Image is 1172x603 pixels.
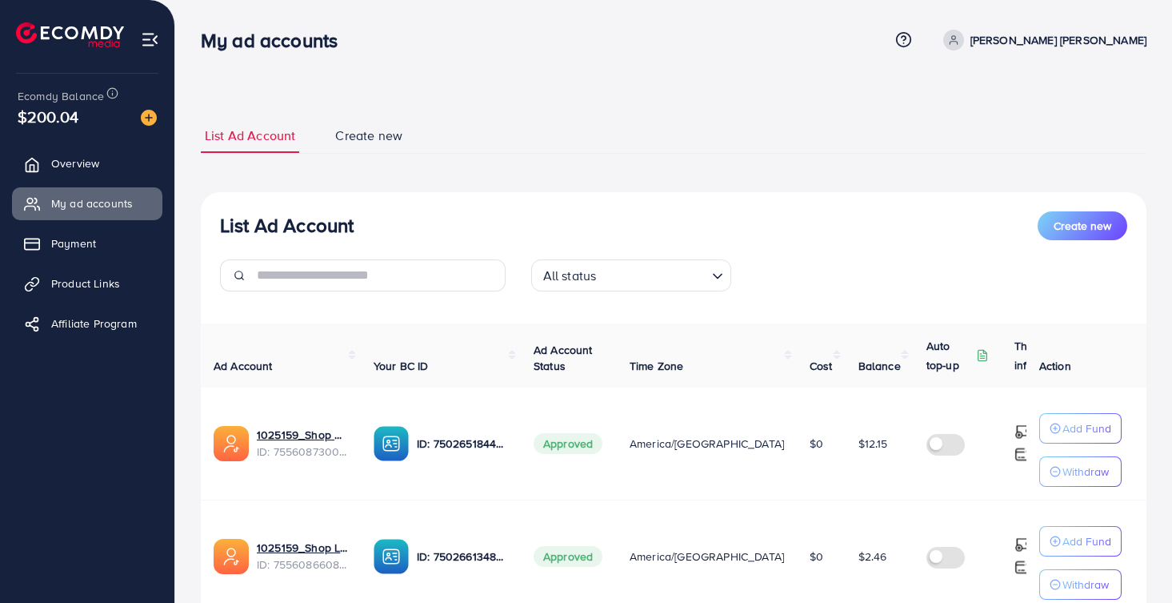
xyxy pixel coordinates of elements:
button: Withdraw [1039,456,1122,487]
a: 1025159_Shop Long_1759288731583 [257,540,348,556]
h3: List Ad Account [220,214,354,237]
button: Add Fund [1039,526,1122,557]
button: Create new [1038,211,1127,240]
span: My ad accounts [51,195,133,211]
span: $0 [810,549,823,565]
span: Time Zone [630,358,683,374]
p: Add Fund [1062,532,1111,551]
div: <span class='underline'>1025159_Shop Long_1759288731583</span></br>7556086608131358727 [257,540,348,573]
p: ID: 7502661348335632385 [417,547,508,566]
span: $200.04 [18,105,78,128]
span: America/[GEOGRAPHIC_DATA] [630,436,784,452]
input: Search for option [601,261,705,287]
img: top-up amount [1014,424,1031,440]
a: My ad accounts [12,187,162,219]
img: ic-ba-acc.ded83a64.svg [374,426,409,461]
span: Your BC ID [374,358,429,374]
p: Withdraw [1062,575,1109,594]
img: menu [141,30,159,49]
a: Overview [12,147,162,179]
img: logo [16,22,124,47]
span: ID: 7556087300652941329 [257,444,348,460]
div: <span class='underline'>1025159_Shop Do_1759288692994</span></br>7556087300652941329 [257,427,348,460]
span: America/[GEOGRAPHIC_DATA] [630,549,784,565]
span: Create new [335,127,402,145]
img: ic-ads-acc.e4c84228.svg [214,426,249,461]
img: image [141,110,157,126]
span: $0 [810,436,823,452]
span: Action [1039,358,1071,374]
img: ic-ads-acc.e4c84228.svg [214,539,249,574]
span: Approved [534,546,602,567]
h3: My ad accounts [201,29,350,52]
span: All status [540,264,600,287]
a: Affiliate Program [12,308,162,340]
div: Search for option [531,259,731,291]
span: Ad Account Status [534,342,593,374]
a: Payment [12,227,162,259]
p: Add Fund [1062,419,1111,438]
img: top-up amount [1014,446,1031,463]
p: [PERSON_NAME] [PERSON_NAME] [970,30,1146,50]
img: top-up amount [1014,537,1031,553]
span: Create new [1054,218,1111,234]
p: Threshold information [1014,336,1093,375]
button: Add Fund [1039,413,1122,444]
a: Product Links [12,267,162,299]
span: Product Links [51,275,120,291]
img: top-up amount [1014,559,1031,576]
p: Withdraw [1062,462,1109,481]
span: $12.15 [858,436,888,452]
img: ic-ba-acc.ded83a64.svg [374,539,409,574]
span: Balance [858,358,901,374]
span: Ecomdy Balance [18,88,104,104]
span: ID: 7556086608131358727 [257,557,348,573]
a: 1025159_Shop Do_1759288692994 [257,427,348,443]
span: Approved [534,433,602,454]
span: List Ad Account [205,127,295,145]
span: Overview [51,155,99,171]
button: Withdraw [1039,569,1122,600]
p: Auto top-up [926,336,973,375]
span: Cost [810,358,833,374]
a: [PERSON_NAME] [PERSON_NAME] [937,30,1146,50]
span: Affiliate Program [51,316,137,332]
span: $2.46 [858,549,887,565]
span: Payment [51,235,96,251]
p: ID: 7502651844049633287 [417,434,508,453]
span: Ad Account [214,358,273,374]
